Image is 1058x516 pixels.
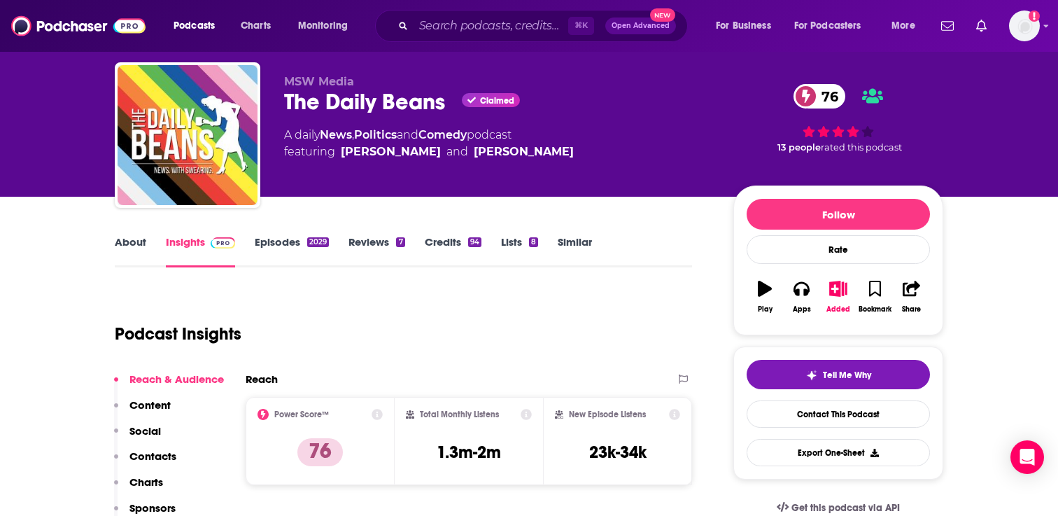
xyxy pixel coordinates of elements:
p: Social [129,424,161,438]
button: Open AdvancedNew [605,18,676,34]
div: 7 [396,237,404,247]
button: open menu [785,15,882,37]
button: Reach & Audience [114,372,224,398]
span: Monitoring [298,16,348,36]
button: Follow [747,199,930,230]
div: 94 [468,237,481,247]
span: MSW Media [284,75,354,88]
a: Lists8 [501,235,538,267]
span: More [891,16,915,36]
a: Show notifications dropdown [936,14,959,38]
div: A daily podcast [284,127,574,160]
a: Credits94 [425,235,481,267]
svg: Add a profile image [1029,11,1040,22]
div: 76 13 peoplerated this podcast [733,75,943,162]
span: Claimed [480,97,514,104]
img: tell me why sparkle [806,370,817,381]
span: Charts [241,16,271,36]
span: and [397,128,418,141]
span: Tell Me Why [823,370,871,381]
img: User Profile [1009,11,1040,41]
button: Share [894,272,930,322]
a: Comedy [418,128,467,141]
button: Play [747,272,783,322]
img: Podchaser - Follow, Share and Rate Podcasts [11,13,146,39]
button: Export One-Sheet [747,439,930,466]
button: tell me why sparkleTell Me Why [747,360,930,389]
span: For Podcasters [794,16,861,36]
span: Get this podcast via API [791,502,900,514]
div: Rate [747,235,930,264]
p: Contacts [129,449,176,463]
p: 76 [297,438,343,466]
span: 13 people [777,142,821,153]
a: Show notifications dropdown [971,14,992,38]
h2: Reach [246,372,278,386]
span: For Business [716,16,771,36]
h2: Total Monthly Listens [420,410,499,419]
a: Contact This Podcast [747,400,930,428]
h3: 23k-34k [589,442,647,463]
img: The Daily Beans [118,65,258,205]
span: and [446,144,468,160]
button: Added [820,272,856,322]
button: Charts [114,475,163,501]
p: Charts [129,475,163,489]
a: Charts [232,15,279,37]
div: 2029 [307,237,329,247]
p: Sponsors [129,501,176,515]
div: Play [758,305,773,314]
button: Bookmark [856,272,893,322]
a: Similar [558,235,592,267]
input: Search podcasts, credits, & more... [414,15,568,37]
p: Content [129,398,171,412]
a: News [320,128,352,141]
a: InsightsPodchaser Pro [166,235,235,267]
a: 76 [793,84,845,109]
button: Show profile menu [1009,11,1040,41]
div: Bookmark [859,305,891,314]
h3: 1.3m-2m [437,442,501,463]
a: About [115,235,146,267]
div: Added [826,305,850,314]
button: open menu [164,15,233,37]
a: Politics [354,128,397,141]
button: Apps [783,272,819,322]
span: featuring [284,144,574,160]
a: Dana Goldberg [341,144,441,160]
div: Search podcasts, credits, & more... [388,10,701,42]
p: Reach & Audience [129,372,224,386]
h1: Podcast Insights [115,323,241,344]
a: Allison Gill [474,144,574,160]
button: open menu [288,15,366,37]
span: rated this podcast [821,142,902,153]
button: Social [114,424,161,450]
span: , [352,128,354,141]
span: 76 [807,84,845,109]
a: Episodes2029 [255,235,329,267]
span: Open Advanced [612,22,670,29]
button: Contacts [114,449,176,475]
div: Share [902,305,921,314]
img: Podchaser Pro [211,237,235,249]
span: New [650,8,675,22]
a: Reviews7 [348,235,404,267]
h2: New Episode Listens [569,410,646,419]
button: Content [114,398,171,424]
span: ⌘ K [568,17,594,35]
span: Podcasts [174,16,215,36]
span: Logged in as adrian.villarreal [1009,11,1040,41]
button: open menu [706,15,789,37]
div: 8 [529,237,538,247]
h2: Power Score™ [274,410,329,419]
div: Apps [793,305,811,314]
div: Open Intercom Messenger [1010,440,1044,474]
button: open menu [882,15,933,37]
